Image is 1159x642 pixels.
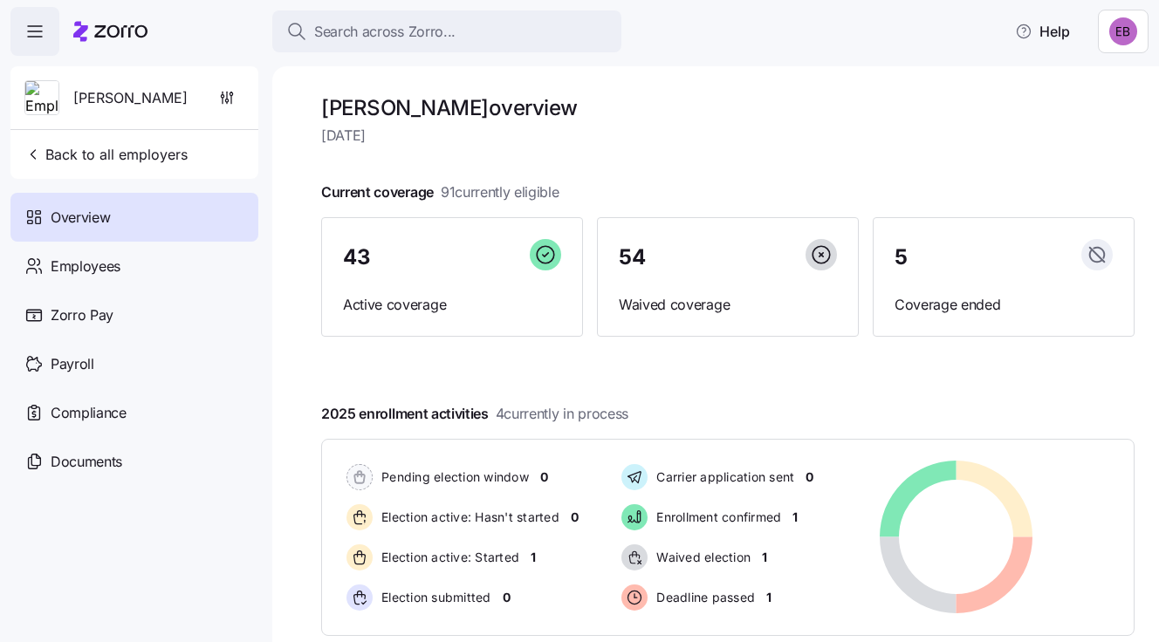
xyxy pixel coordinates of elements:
[895,294,1113,316] span: Coverage ended
[51,451,122,473] span: Documents
[376,468,529,486] span: Pending election window
[1109,17,1137,45] img: e893a1d701ecdfe11b8faa3453cd5ce7
[51,256,120,277] span: Employees
[17,137,195,172] button: Back to all employers
[314,21,456,43] span: Search across Zorro...
[651,549,751,566] span: Waived election
[540,468,548,486] span: 0
[51,304,113,326] span: Zorro Pay
[272,10,621,52] button: Search across Zorro...
[51,402,127,424] span: Compliance
[531,549,536,566] span: 1
[806,468,813,486] span: 0
[441,181,559,203] span: 91 currently eligible
[10,388,258,437] a: Compliance
[792,509,798,526] span: 1
[51,207,110,229] span: Overview
[1015,21,1070,42] span: Help
[24,144,188,165] span: Back to all employers
[651,589,755,606] span: Deadline passed
[496,403,628,425] span: 4 currently in process
[10,242,258,290] a: Employees
[376,589,491,606] span: Election submitted
[503,589,511,606] span: 0
[321,403,628,425] span: 2025 enrollment activities
[10,290,258,339] a: Zorro Pay
[73,87,188,109] span: [PERSON_NAME]
[25,81,58,116] img: Employer logo
[766,589,772,606] span: 1
[321,125,1135,147] span: [DATE]
[51,353,94,375] span: Payroll
[10,339,258,388] a: Payroll
[376,509,559,526] span: Election active: Hasn't started
[10,193,258,242] a: Overview
[651,509,781,526] span: Enrollment confirmed
[571,509,579,526] span: 0
[651,468,794,486] span: Carrier application sent
[321,94,1135,121] h1: [PERSON_NAME] overview
[343,247,370,268] span: 43
[321,181,559,203] span: Current coverage
[895,247,908,268] span: 5
[10,437,258,486] a: Documents
[1001,14,1084,49] button: Help
[762,549,767,566] span: 1
[619,294,837,316] span: Waived coverage
[376,549,519,566] span: Election active: Started
[619,247,645,268] span: 54
[343,294,561,316] span: Active coverage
